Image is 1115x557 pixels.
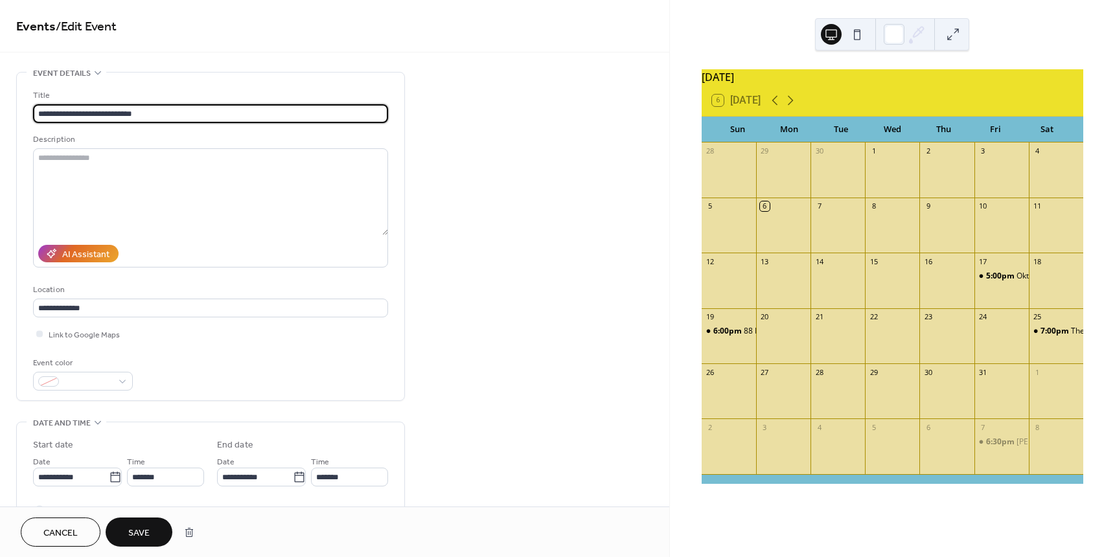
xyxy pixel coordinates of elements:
span: Link to Google Maps [49,328,120,342]
div: 10 [978,201,988,211]
div: Thu [918,117,970,142]
div: 18 [1033,256,1042,266]
div: 15 [869,256,879,266]
div: 11 [1033,201,1042,211]
span: 5:00pm [986,271,1017,282]
div: 31 [978,367,988,377]
div: 19 [706,312,715,322]
div: Mon [763,117,815,142]
span: Cancel [43,527,78,540]
div: Sun [712,117,764,142]
div: AI Assistant [62,248,109,262]
div: 29 [760,146,770,156]
div: 13 [760,256,770,266]
div: 2 [706,422,715,432]
div: 29 [869,367,879,377]
div: 5 [869,422,879,432]
div: Title [33,89,385,102]
div: 27 [760,367,770,377]
button: Save [106,517,172,547]
div: 26 [706,367,715,377]
div: 16 [923,256,933,266]
div: Oktoberfest - JD Hamel Park [974,271,1029,282]
div: Event color [33,356,130,370]
span: Time [311,455,329,469]
div: 4 [1033,146,1042,156]
div: 20 [760,312,770,322]
div: 5 [706,201,715,211]
div: 17 [978,256,988,266]
div: 21 [814,312,824,322]
span: Save [128,527,150,540]
div: 6 [760,201,770,211]
div: 88 Live [702,326,756,337]
div: 7 [978,422,988,432]
span: All day [49,503,71,517]
div: 30 [923,367,933,377]
div: [DATE] [702,69,1083,85]
div: 22 [869,312,879,322]
div: 24 [978,312,988,322]
div: Fri [970,117,1022,142]
div: End date [217,438,253,452]
div: Location [33,283,385,297]
div: 7 [814,201,824,211]
a: Events [16,14,56,40]
div: 28 [706,146,715,156]
div: Tara CC (Private) [974,437,1029,448]
div: 25 [1033,312,1042,322]
span: Date and time [33,416,91,430]
div: 8 [1033,422,1042,432]
button: Cancel [21,517,100,547]
span: Date [33,455,51,469]
div: 1 [869,146,879,156]
span: Time [127,455,145,469]
div: Start date [33,438,73,452]
div: 3 [760,422,770,432]
span: 6:30pm [986,437,1017,448]
button: AI Assistant [38,245,119,262]
div: 88 Live [744,326,769,337]
div: 30 [814,146,824,156]
div: 3 [978,146,988,156]
div: 8 [869,201,879,211]
span: 7:00pm [1040,326,1071,337]
div: 1 [1033,367,1042,377]
span: 6:00pm [713,326,744,337]
div: Description [33,133,385,146]
div: 14 [814,256,824,266]
div: Tue [815,117,867,142]
div: Sat [1021,117,1073,142]
div: 4 [814,422,824,432]
div: 9 [923,201,933,211]
span: Event details [33,67,91,80]
div: 6 [923,422,933,432]
div: 2 [923,146,933,156]
div: 23 [923,312,933,322]
span: Date [217,455,235,469]
div: 28 [814,367,824,377]
div: 12 [706,256,715,266]
span: / Edit Event [56,14,117,40]
div: Wed [866,117,918,142]
div: The Gardens (Private) [1029,326,1083,337]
